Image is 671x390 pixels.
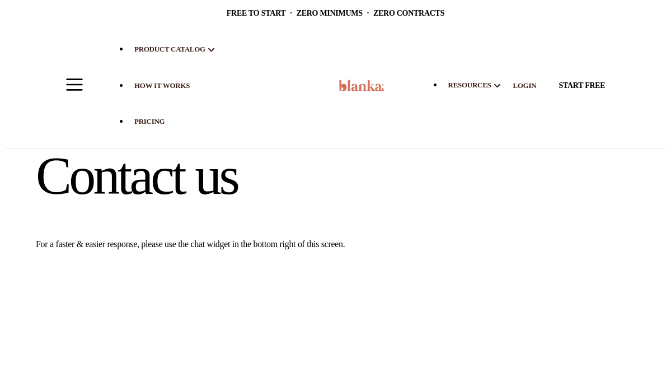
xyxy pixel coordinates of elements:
[129,104,170,140] a: pricing
[443,67,508,104] a: resources
[55,64,94,104] summary: Menu
[339,80,384,91] img: logo
[134,45,205,53] span: product catalog
[513,81,537,90] span: LOGIN
[49,4,622,22] div: Announcement
[227,9,444,17] span: Free to start · ZERO minimums · ZERO contracts
[134,81,190,90] span: How It Works
[129,68,195,104] a: How It Works
[508,68,542,104] a: LOGIN
[36,239,635,250] p: For a faster & easier response, please use the chat widget in the bottom right of this screen.
[448,81,491,89] span: resources
[36,149,635,203] h1: Contact us
[129,31,222,68] a: product catalog
[547,75,616,97] a: Start Free
[134,117,165,126] span: pricing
